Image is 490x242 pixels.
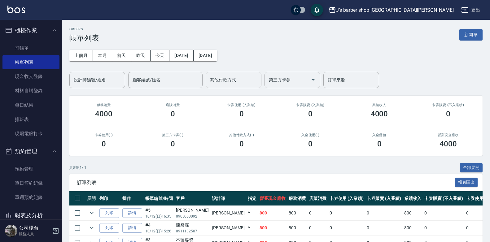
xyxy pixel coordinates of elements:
img: Person [5,225,17,237]
td: Y [246,221,258,235]
button: 全部展開 [460,163,483,173]
th: 營業現金應收 [258,191,287,206]
td: 0 [328,221,365,235]
h2: ORDERS [69,27,99,31]
a: 新開單 [459,32,483,37]
td: 0 [423,206,464,220]
h3: 0 [102,140,106,148]
button: [DATE] [169,50,193,61]
td: 800 [258,221,287,235]
td: #4 [144,221,174,235]
a: 單日預約紀錄 [2,176,59,190]
p: 10/12 (日) 15:26 [145,228,173,234]
th: 客戶 [174,191,210,206]
h2: 入金儲值 [352,133,406,137]
h3: 0 [446,110,450,118]
td: [PERSON_NAME] [210,221,246,235]
a: 詳情 [122,208,142,218]
th: 卡券販賣 (入業績) [365,191,403,206]
h2: 其他付款方式(-) [215,133,269,137]
h2: 卡券使用(-) [77,133,131,137]
button: J’s barber shop [GEOGRAPHIC_DATA][PERSON_NAME] [326,4,456,16]
h2: 店販消費 [146,103,199,107]
h2: 卡券販賣 (入業績) [283,103,337,107]
a: 單週預約紀錄 [2,190,59,205]
a: 現金收支登錄 [2,69,59,84]
a: 預約管理 [2,162,59,176]
button: expand row [87,223,96,232]
a: 報表匯出 [455,179,478,185]
button: 本月 [93,50,112,61]
div: J’s barber shop [GEOGRAPHIC_DATA][PERSON_NAME] [336,6,454,14]
th: 卡券販賣 (不入業績) [423,191,464,206]
td: 800 [287,206,308,220]
td: 0 [308,206,328,220]
a: 詳情 [122,223,142,233]
button: 報表及分析 [2,207,59,223]
button: 報表匯出 [455,178,478,187]
h2: 第三方卡券(-) [146,133,199,137]
td: [PERSON_NAME] [210,206,246,220]
p: 0911132507 [176,228,209,234]
a: 打帳單 [2,41,59,55]
td: 0 [465,221,490,235]
h3: 4000 [95,110,112,118]
h3: 4000 [371,110,388,118]
button: expand row [87,208,96,218]
p: 服務人員 [19,231,50,237]
h2: 卡券使用 (入業績) [215,103,269,107]
h3: 0 [308,110,313,118]
td: 0 [423,221,464,235]
td: #5 [144,206,174,220]
button: [DATE] [194,50,217,61]
td: 0 [365,206,403,220]
td: 800 [287,221,308,235]
a: 現場電腦打卡 [2,127,59,141]
th: 操作 [121,191,144,206]
h3: 0 [239,110,244,118]
td: 0 [465,206,490,220]
h3: 4000 [440,140,457,148]
td: 0 [328,206,365,220]
button: 前天 [112,50,131,61]
h3: 0 [377,140,382,148]
a: 材料自購登錄 [2,84,59,98]
button: Open [308,75,318,85]
h3: 服務消費 [77,103,131,107]
th: 業績收入 [403,191,423,206]
a: 帳單列表 [2,55,59,69]
h3: 0 [171,140,175,148]
p: 10/12 (日) 16:35 [145,214,173,219]
td: 800 [258,206,287,220]
a: 排班表 [2,112,59,127]
button: save [311,4,323,16]
th: 店販消費 [308,191,328,206]
p: 0905060092 [176,214,209,219]
th: 列印 [98,191,121,206]
button: 今天 [151,50,170,61]
h3: 0 [308,140,313,148]
span: 訂單列表 [77,179,455,186]
td: 0 [365,221,403,235]
h5: 公司櫃台 [19,225,50,231]
button: 列印 [99,223,119,233]
th: 展開 [85,191,98,206]
h3: 帳單列表 [69,34,99,42]
th: 卡券使用(-) [465,191,490,206]
button: 櫃檯作業 [2,22,59,38]
h2: 卡券販賣 (不入業績) [421,103,475,107]
td: 0 [308,221,328,235]
td: 800 [403,221,423,235]
th: 卡券使用 (入業績) [328,191,365,206]
h3: 0 [239,140,244,148]
p: 共 5 筆, 1 / 1 [69,165,86,171]
td: 800 [403,206,423,220]
h2: 營業現金應收 [421,133,475,137]
th: 服務消費 [287,191,308,206]
a: 每日結帳 [2,98,59,112]
div: 陳彥霖 [176,222,209,228]
button: 新開單 [459,29,483,41]
button: 昨天 [131,50,151,61]
h3: 0 [171,110,175,118]
h2: 入金使用(-) [283,133,337,137]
